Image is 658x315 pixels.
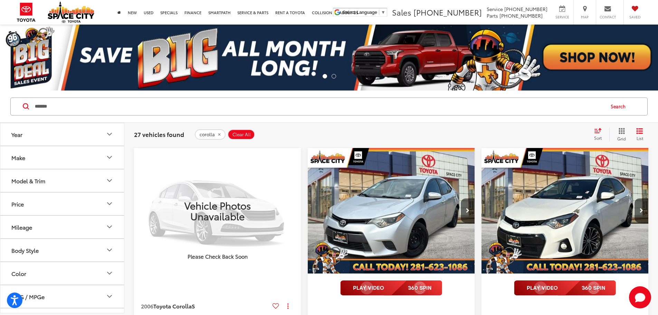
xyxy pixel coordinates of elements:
[481,148,649,274] div: 2016 Toyota COROLLA S 0
[609,128,631,141] button: Grid View
[307,148,475,274] div: 2015 Toyota COROLLA L 0
[636,135,643,141] span: List
[105,176,114,185] div: Model & Trim
[631,128,648,141] button: List View
[499,12,543,19] span: [PHONE_NUMBER]
[11,293,45,300] div: MPG / MPGe
[461,198,475,223] button: Next image
[413,7,482,18] span: [PHONE_NUMBER]
[11,247,39,253] div: Body Style
[105,246,114,254] div: Body Style
[340,280,442,296] img: full motion video
[307,148,475,274] img: 2015 Toyota COROLLA L
[392,7,411,18] span: Sales
[282,300,294,312] button: Actions
[141,302,270,310] a: 2006Toyota CorollaS
[11,224,32,230] div: Mileage
[594,135,602,141] span: Sort
[11,154,25,161] div: Make
[0,169,125,192] button: Model & TrimModel & Trim
[200,132,215,137] span: corolla
[105,292,114,300] div: MPG / MPGe
[11,270,26,277] div: Color
[0,193,125,215] button: PricePrice
[134,148,301,273] img: Vehicle Photos Unavailable Please Check Back Soon
[228,129,255,140] button: Clear All
[591,128,609,141] button: Select sort value
[0,239,125,261] button: Body StyleBody Style
[343,10,377,15] span: Select Language
[232,132,251,137] span: Clear All
[11,131,22,138] div: Year
[627,15,642,19] span: Saved
[481,148,649,274] img: 2016 Toyota COROLLA S
[629,286,651,308] button: Toggle Chat Window
[192,302,195,310] span: S
[0,262,125,285] button: ColorColor
[105,269,114,277] div: Color
[105,130,114,138] div: Year
[487,6,503,12] span: Service
[287,303,288,309] span: dropdown dots
[34,98,604,115] input: Search by Make, Model, or Keyword
[134,148,301,273] a: VIEW_DETAILS
[481,148,649,274] a: 2016 Toyota COROLLA S2016 Toyota COROLLA S2016 Toyota COROLLA S2016 Toyota COROLLA S
[105,200,114,208] div: Price
[0,123,125,146] button: YearYear
[629,286,651,308] svg: Start Chat
[307,148,475,274] a: 2015 Toyota COROLLA L2015 Toyota COROLLA L2015 Toyota COROLLA L2015 Toyota COROLLA L
[48,1,94,23] img: Space City Toyota
[600,15,616,19] span: Contact
[134,130,184,138] span: 27 vehicles found
[381,10,385,15] span: ▼
[105,223,114,231] div: Mileage
[11,201,24,207] div: Price
[153,302,192,310] span: Toyota Corolla
[514,280,616,296] img: full motion video
[617,136,626,141] span: Grid
[487,12,498,19] span: Parts
[577,15,592,19] span: Map
[195,129,226,140] button: remove corolla
[635,198,648,223] button: Next image
[604,98,636,115] button: Search
[504,6,547,12] span: [PHONE_NUMBER]
[343,10,385,15] a: Select Language​
[0,146,125,169] button: MakeMake
[11,177,45,184] div: Model & Trim
[141,302,153,310] span: 2006
[105,153,114,161] div: Make
[0,216,125,238] button: MileageMileage
[554,15,570,19] span: Service
[0,285,125,308] button: MPG / MPGeMPG / MPGe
